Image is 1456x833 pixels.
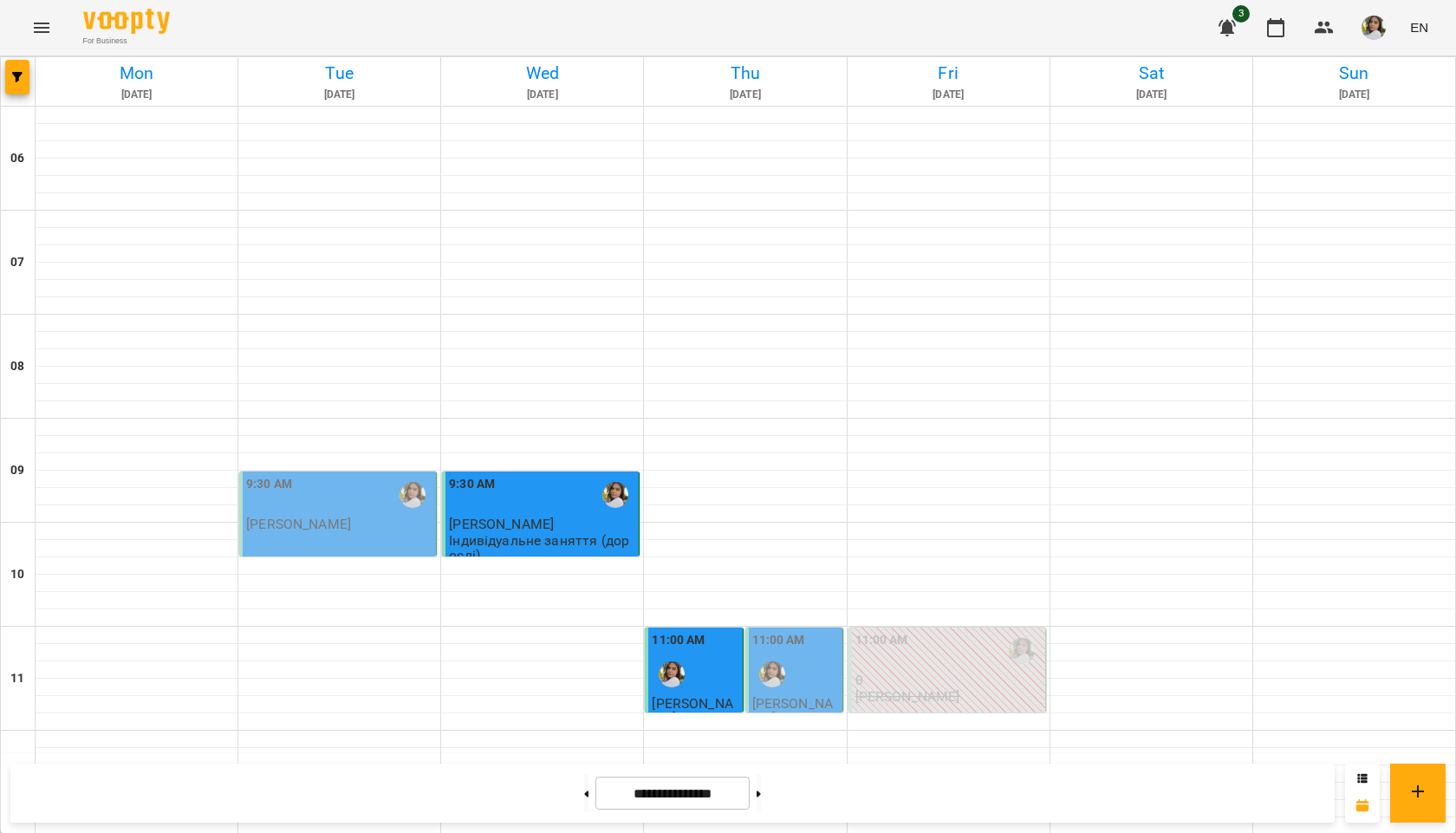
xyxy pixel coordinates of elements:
[10,565,24,584] h6: 10
[444,87,640,103] h6: [DATE]
[659,661,685,687] img: Мірзаян Поліна Денисівна
[1053,87,1250,103] h6: [DATE]
[444,60,640,87] h6: Wed
[850,60,1047,87] h6: Fri
[1410,18,1428,36] span: EN
[855,673,1042,687] p: 0
[1232,5,1250,23] span: 3
[647,87,843,103] h6: [DATE]
[855,631,908,650] label: 11:00 AM
[759,661,785,687] img: Мірзаян Поліна Денисівна
[449,516,554,532] span: [PERSON_NAME]
[83,36,170,47] span: For Business
[10,253,24,272] h6: 07
[38,60,235,87] h6: Mon
[10,357,24,376] h6: 08
[1256,87,1453,103] h6: [DATE]
[10,149,24,168] h6: 06
[1256,60,1453,87] h6: Sun
[246,517,351,531] p: [PERSON_NAME]
[752,696,839,726] p: [PERSON_NAME]
[38,87,235,103] h6: [DATE]
[21,7,62,49] button: Menu
[652,631,705,650] label: 11:00 AM
[652,695,732,726] span: [PERSON_NAME]
[752,631,805,650] label: 11:00 AM
[1053,60,1250,87] h6: Sat
[241,87,438,103] h6: [DATE]
[449,475,495,494] label: 9:30 AM
[246,475,292,494] label: 9:30 AM
[449,533,635,563] p: Індивідуальне заняття (дорослі)
[241,60,438,87] h6: Tue
[10,461,24,480] h6: 09
[1403,11,1435,43] button: EN
[400,482,426,508] img: Мірзаян Поліна Денисівна
[602,482,628,508] img: Мірзаян Поліна Денисівна
[850,87,1047,103] h6: [DATE]
[1009,638,1035,664] img: Мірзаян Поліна Денисівна
[855,689,960,704] p: [PERSON_NAME]
[83,9,170,34] img: Voopty Logo
[647,60,843,87] h6: Thu
[10,669,24,688] h6: 11
[1362,16,1386,40] img: 190f836be431f48d948282a033e518dd.jpg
